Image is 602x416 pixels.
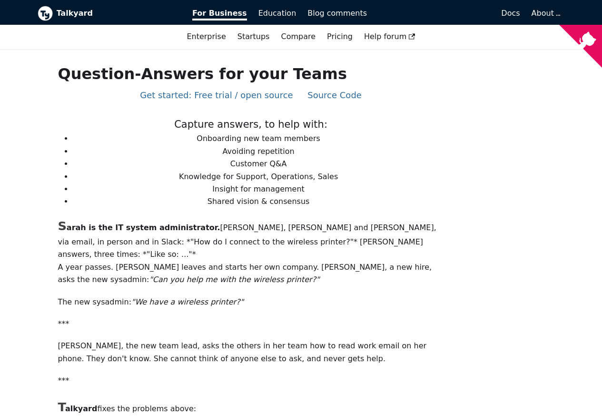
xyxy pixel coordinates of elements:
[38,6,53,21] img: Talkyard logo
[38,6,179,21] a: Talkyard logoTalkyard
[307,9,367,18] span: Blog comments
[58,223,220,232] b: arah is the IT system administrator.
[73,132,444,145] li: Onboarding new team members
[58,340,444,365] p: [PERSON_NAME], the new team lead, asks the others in her team how to read work email on her phone...
[73,158,444,170] li: Customer Q&A
[58,116,444,133] p: Capture answers, to help with:
[373,5,526,21] a: Docs
[73,145,444,158] li: Avoiding repetition
[58,219,66,233] span: S
[258,9,296,18] span: Education
[58,64,444,83] h1: Question-Answers for your Teams
[57,7,179,20] b: Talkyard
[232,29,276,45] a: Startups
[73,183,444,195] li: Insight for management
[192,9,247,20] span: For Business
[321,29,358,45] a: Pricing
[73,171,444,183] li: Knowledge for Support, Operations, Sales
[281,32,316,41] a: Compare
[58,404,97,413] b: alkyard
[58,400,65,414] span: T
[73,195,444,208] li: Shared vision & consensus
[131,297,244,306] em: "We have a wireless printer?"
[302,5,373,21] a: Blog comments
[181,29,231,45] a: Enterprise
[58,296,444,308] p: The new sysadmin:
[140,90,293,100] a: Get started: Free trial / open source
[358,29,421,45] a: Help forum
[364,32,415,41] span: Help forum
[187,5,253,21] a: For Business
[532,9,559,18] a: About
[149,275,319,284] em: "Can you help me with the wireless printer?"
[307,90,362,100] a: Source Code
[58,261,444,286] p: A year passes. [PERSON_NAME] leaves and starts her own company. [PERSON_NAME], a new hire, asks t...
[501,9,520,18] span: Docs
[253,5,302,21] a: Education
